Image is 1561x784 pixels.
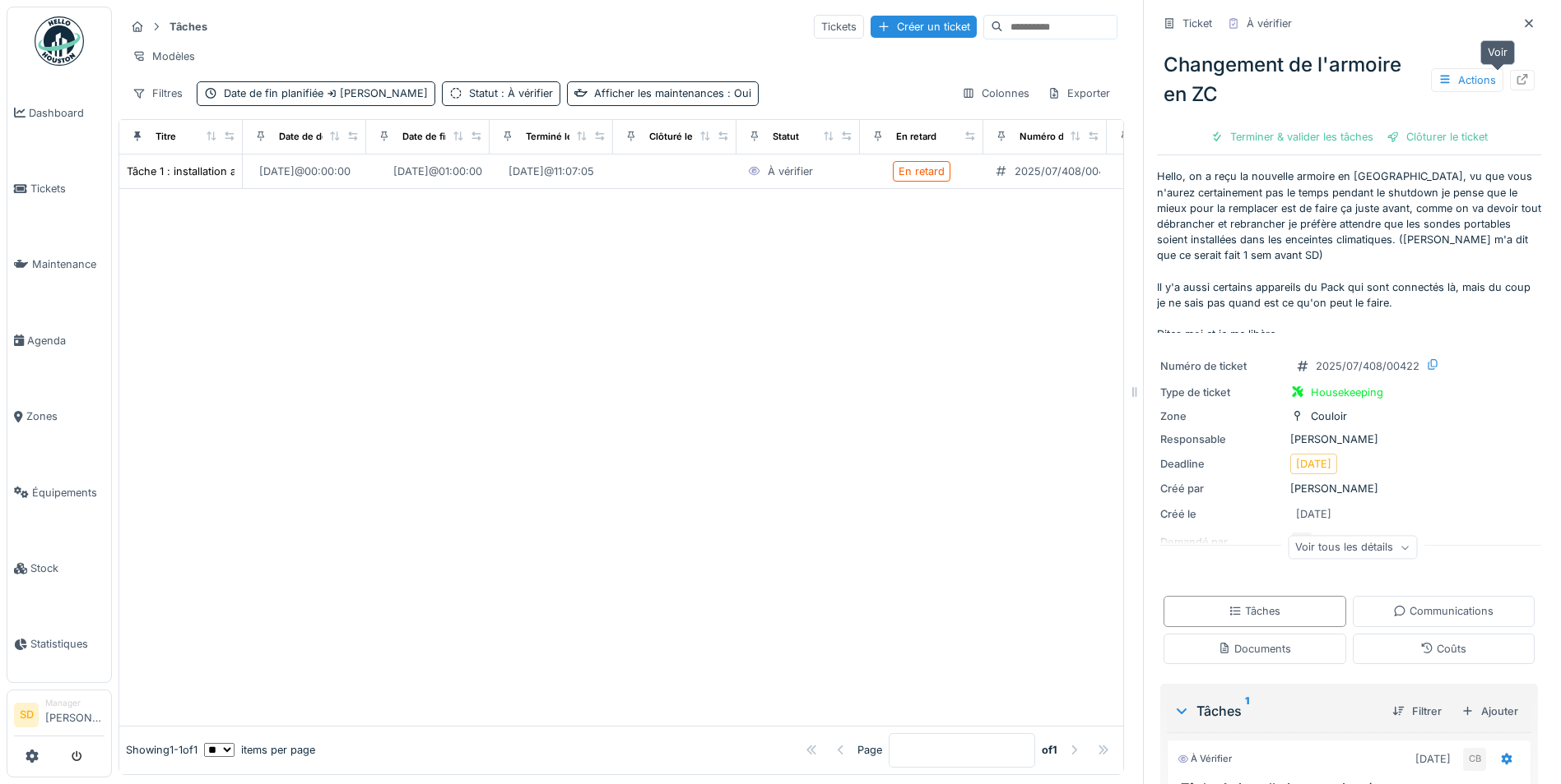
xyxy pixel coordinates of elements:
div: Responsable [1160,431,1284,447]
div: [PERSON_NAME] [1160,431,1538,447]
div: Voir [1480,40,1515,64]
div: Showing 1 - 1 of 1 [126,742,197,758]
a: Statistiques [7,606,111,682]
div: Ticket [1182,16,1212,31]
a: Tickets [7,150,111,226]
div: Filtrer [1386,700,1448,722]
div: Tâche 1 : installation armoire réseau [127,164,305,179]
li: SD [14,703,39,727]
div: Deadline [1160,456,1284,472]
div: 2025/07/408/00422 [1015,164,1118,179]
div: Tickets [814,15,864,39]
div: [DATE] [1296,506,1331,522]
a: Zones [7,379,111,454]
div: Housekeeping [1311,385,1383,400]
a: Maintenance [7,227,111,302]
li: [PERSON_NAME] [45,697,105,732]
div: Ajouter [1455,700,1525,722]
div: CB [1463,748,1486,771]
strong: of 1 [1042,742,1057,758]
span: Agenda [27,333,105,348]
span: Zones [26,408,105,424]
div: Tâches [1229,603,1280,619]
div: Titre [156,130,176,144]
div: Statut [773,130,799,144]
span: Tickets [30,181,105,196]
span: Statistiques [30,636,105,652]
div: Type de ticket [1160,385,1284,400]
img: Badge_color-CXgf-gQk.svg [35,16,84,66]
p: Hello, on a reçu la nouvelle armoire en [GEOGRAPHIC_DATA], vu que vous n'aurez certainement pas l... [1157,168,1541,333]
div: Créer un ticket [871,16,977,38]
span: Équipements [32,485,105,500]
div: Communications [1393,603,1494,619]
div: Modèles [125,44,202,68]
span: Stock [30,560,105,576]
div: [DATE] [1415,751,1451,767]
div: Filtres [125,81,190,105]
div: [DATE] @ 11:07:05 [509,164,594,179]
div: Manager [45,697,105,709]
div: Date de début planifiée [279,130,383,144]
div: Date de fin planifiée [224,85,428,101]
div: items per page [204,742,315,758]
div: En retard [896,130,936,144]
a: Équipements [7,454,111,530]
strong: Tâches [163,19,214,35]
div: Numéro de ticket [1160,358,1284,374]
a: SD Manager[PERSON_NAME] [14,697,105,736]
div: [DATE] [1296,456,1331,472]
span: : À vérifier [498,87,553,99]
div: Créé le [1160,506,1284,522]
span: : Oui [724,87,751,99]
div: 2025/07/408/00422 [1316,358,1419,374]
a: Agenda [7,302,111,378]
div: Changement de l'armoire en ZC [1157,44,1541,116]
a: Stock [7,530,111,606]
div: Créé par [1160,481,1284,496]
div: Tâches [1173,701,1379,721]
div: Actions [1431,68,1503,92]
div: Date de fin planifiée [402,130,492,144]
span: [PERSON_NAME] [323,87,428,99]
div: Coûts [1420,641,1466,657]
div: En retard [899,164,945,179]
div: Numéro de ticket [1020,130,1098,144]
div: À vérifier [1178,752,1232,766]
span: Dashboard [29,105,105,121]
div: Couloir [1311,408,1347,424]
span: Maintenance [32,256,105,272]
div: Voir tous les détails [1288,536,1417,560]
div: [DATE] @ 00:00:00 [259,164,351,179]
div: Clôturer le ticket [1380,126,1494,148]
div: Exporter [1040,81,1117,105]
div: Page [857,742,882,758]
div: Afficher les maintenances [594,85,751,101]
div: À vérifier [1247,16,1292,31]
div: Terminer & valider les tâches [1204,126,1380,148]
div: Documents [1218,641,1291,657]
div: Statut [469,85,553,101]
sup: 1 [1245,701,1249,721]
div: Clôturé le [649,130,693,144]
div: [DATE] @ 01:00:00 [393,164,482,179]
div: Zone [1160,408,1284,424]
div: Colonnes [955,81,1037,105]
a: Dashboard [7,75,111,150]
div: À vérifier [768,164,813,179]
div: [PERSON_NAME] [1160,481,1538,496]
div: Terminé le [526,130,573,144]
